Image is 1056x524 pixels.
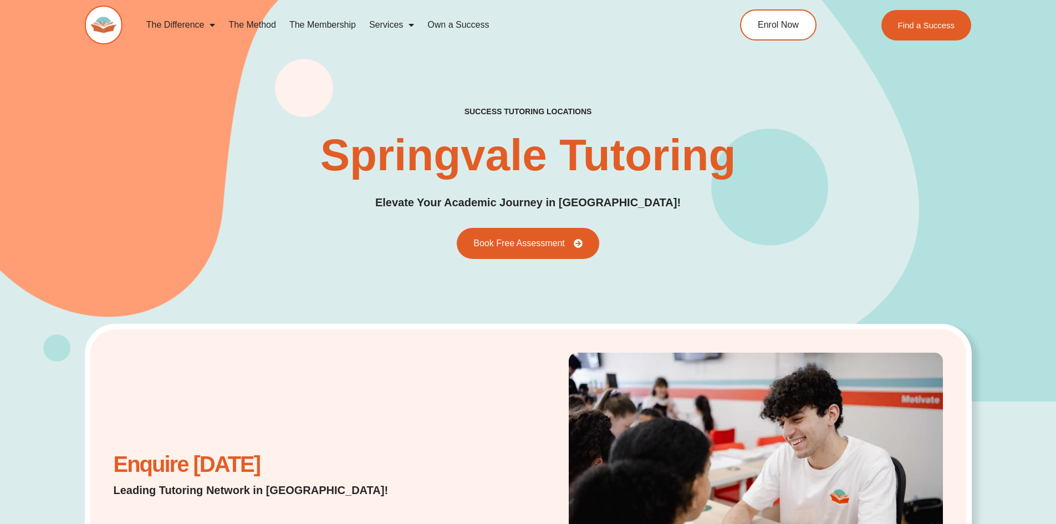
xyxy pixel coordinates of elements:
a: The Membership [283,12,363,38]
h2: success tutoring locations [465,106,592,116]
a: Find a Success [881,10,972,40]
a: Book Free Assessment [457,228,599,259]
h1: Springvale Tutoring [320,133,736,177]
nav: Menu [140,12,690,38]
a: The Method [222,12,282,38]
a: Own a Success [421,12,496,38]
h2: Enquire [DATE] [114,457,417,471]
span: Enrol Now [758,21,799,29]
a: Services [363,12,421,38]
span: Book Free Assessment [473,239,565,248]
p: Elevate Your Academic Journey in [GEOGRAPHIC_DATA]! [375,194,681,211]
p: Leading Tutoring Network in [GEOGRAPHIC_DATA]! [114,482,417,498]
a: The Difference [140,12,222,38]
span: Find a Success [898,21,955,29]
a: Enrol Now [740,9,817,40]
